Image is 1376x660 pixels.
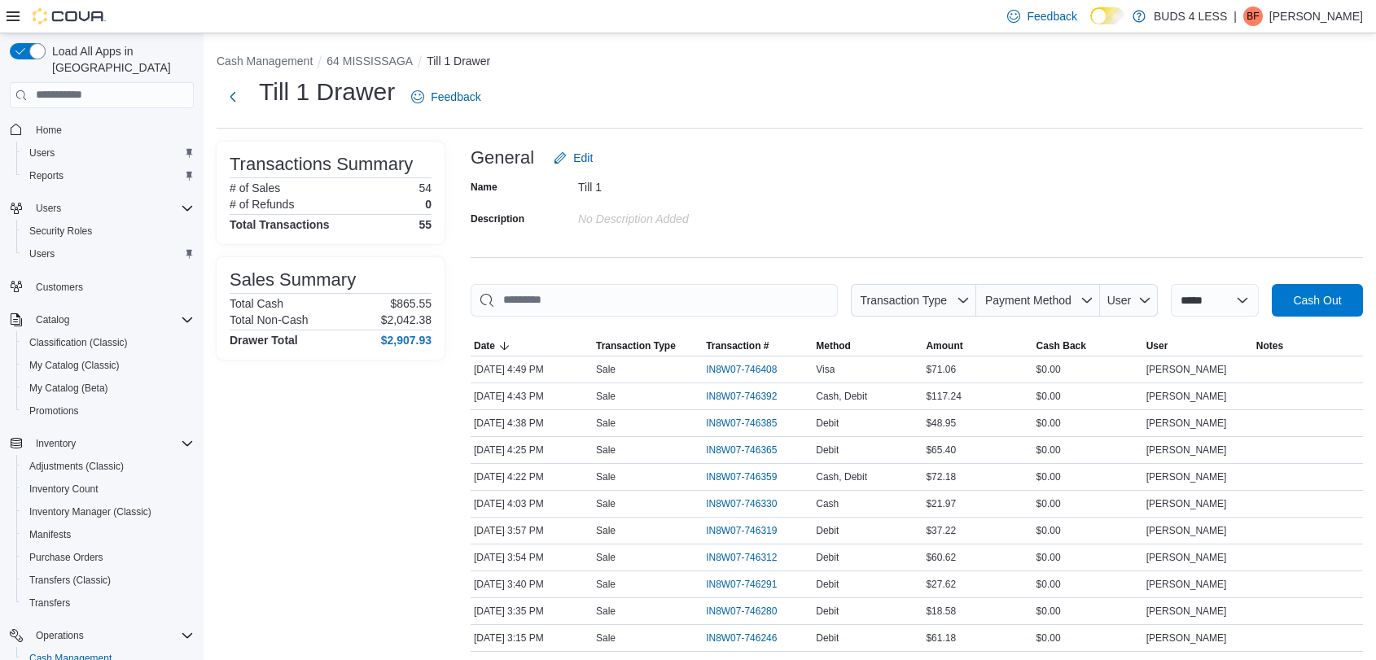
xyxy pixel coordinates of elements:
button: Catalog [29,310,76,330]
span: [PERSON_NAME] [1146,390,1227,403]
span: IN8W07-746312 [706,551,777,564]
span: IN8W07-746319 [706,524,777,537]
span: Inventory Count [23,479,194,499]
span: Dark Mode [1090,24,1091,25]
span: Adjustments (Classic) [29,460,124,473]
div: [DATE] 3:54 PM [471,548,593,567]
button: Operations [29,626,90,645]
h3: General [471,148,534,168]
p: $865.55 [390,297,432,310]
button: Cash Out [1272,284,1363,317]
span: Reports [29,169,64,182]
a: Transfers (Classic) [23,570,117,590]
span: $18.58 [926,605,956,618]
span: Debit [816,444,839,457]
button: Cash Back [1033,336,1143,356]
h3: Transactions Summary [230,155,413,174]
span: My Catalog (Classic) [23,356,194,375]
button: Users [16,142,200,164]
span: Users [29,199,194,218]
h6: # of Refunds [230,198,294,211]
span: Manifests [23,525,194,544]
button: Classification (Classic) [16,331,200,354]
div: [DATE] 4:38 PM [471,413,593,433]
div: Brendan Fitzpatrick [1243,7,1263,26]
p: Sale [596,632,616,645]
button: User [1100,284,1158,317]
a: Inventory Count [23,479,105,499]
button: My Catalog (Beta) [16,377,200,400]
span: Inventory Manager (Classic) [23,502,194,522]
span: Inventory [29,434,194,453]
div: $0.00 [1033,548,1143,567]
div: $0.00 [1033,494,1143,514]
h3: Sales Summary [230,270,356,290]
span: Cash [816,497,839,510]
button: Customers [3,275,200,299]
input: Dark Mode [1090,7,1124,24]
button: Users [16,243,200,265]
button: Date [471,336,593,356]
p: Sale [596,578,616,591]
span: Customers [36,281,83,294]
button: Users [3,197,200,220]
span: My Catalog (Beta) [29,382,108,395]
span: [PERSON_NAME] [1146,470,1227,483]
span: Users [36,202,61,215]
span: Inventory Count [29,483,99,496]
a: Home [29,120,68,140]
div: [DATE] 3:40 PM [471,575,593,594]
span: Classification (Classic) [29,336,128,349]
span: Promotions [29,404,79,417]
span: [PERSON_NAME] [1146,578,1227,591]
span: Transaction # [706,339,769,352]
button: IN8W07-746280 [706,601,793,621]
span: Catalog [36,313,69,326]
span: IN8W07-746408 [706,363,777,376]
div: [DATE] 3:15 PM [471,628,593,648]
button: Next [217,81,249,113]
span: Debit [816,551,839,564]
span: Notes [1256,339,1283,352]
div: [DATE] 4:43 PM [471,387,593,406]
span: IN8W07-746291 [706,578,777,591]
button: Operations [3,624,200,647]
span: Promotions [23,401,194,421]
h6: # of Sales [230,181,280,195]
span: Inventory [36,437,76,450]
span: Home [36,124,62,137]
button: Method [813,336,922,356]
span: IN8W07-746392 [706,390,777,403]
h1: Till 1 Drawer [259,76,395,108]
span: [PERSON_NAME] [1146,363,1227,376]
h4: $2,907.93 [381,334,432,347]
p: 54 [418,181,432,195]
div: Till 1 [578,174,796,194]
p: Sale [596,524,616,537]
span: Feedback [1027,8,1076,24]
span: Visa [816,363,835,376]
p: [PERSON_NAME] [1269,7,1363,26]
div: [DATE] 3:57 PM [471,521,593,540]
a: Transfers [23,593,77,613]
a: Classification (Classic) [23,333,134,352]
span: [PERSON_NAME] [1146,551,1227,564]
span: Adjustments (Classic) [23,457,194,476]
h6: Total Non-Cash [230,313,309,326]
div: $0.00 [1033,628,1143,648]
span: Transfers (Classic) [29,574,111,587]
span: Classification (Classic) [23,333,194,352]
button: Transfers (Classic) [16,569,200,592]
a: Customers [29,278,90,297]
span: $37.22 [926,524,956,537]
div: $0.00 [1033,360,1143,379]
div: $0.00 [1033,467,1143,487]
p: 0 [425,198,432,211]
button: Transaction Type [593,336,703,356]
span: Catalog [29,310,194,330]
span: Payment Method [985,294,1071,307]
span: Transaction Type [860,294,947,307]
button: User [1143,336,1253,356]
div: [DATE] 4:25 PM [471,440,593,460]
span: IN8W07-746330 [706,497,777,510]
